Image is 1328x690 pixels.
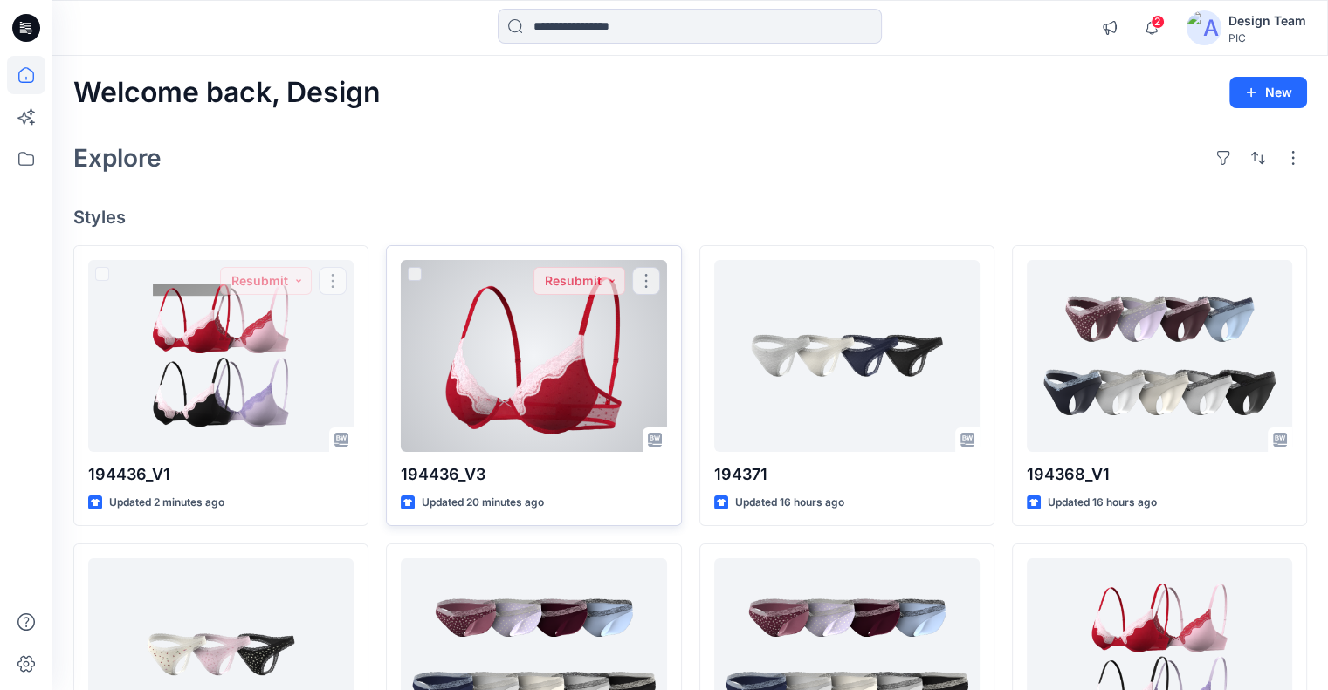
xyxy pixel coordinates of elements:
[401,260,666,452] a: 194436_V3
[401,462,666,487] p: 194436_V3
[1228,10,1306,31] div: Design Team
[1027,462,1292,487] p: 194368_V1
[1187,10,1221,45] img: avatar
[73,77,381,109] h2: Welcome back, Design
[73,144,162,172] h2: Explore
[1151,15,1165,29] span: 2
[109,494,224,512] p: Updated 2 minutes ago
[1048,494,1157,512] p: Updated 16 hours ago
[714,462,980,487] p: 194371
[422,494,544,512] p: Updated 20 minutes ago
[88,462,354,487] p: 194436_V1
[1228,31,1306,44] div: PIC
[714,260,980,452] a: 194371
[1027,260,1292,452] a: 194368_V1
[735,494,844,512] p: Updated 16 hours ago
[1229,77,1307,108] button: New
[88,260,354,452] a: 194436_V1
[73,207,1307,228] h4: Styles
